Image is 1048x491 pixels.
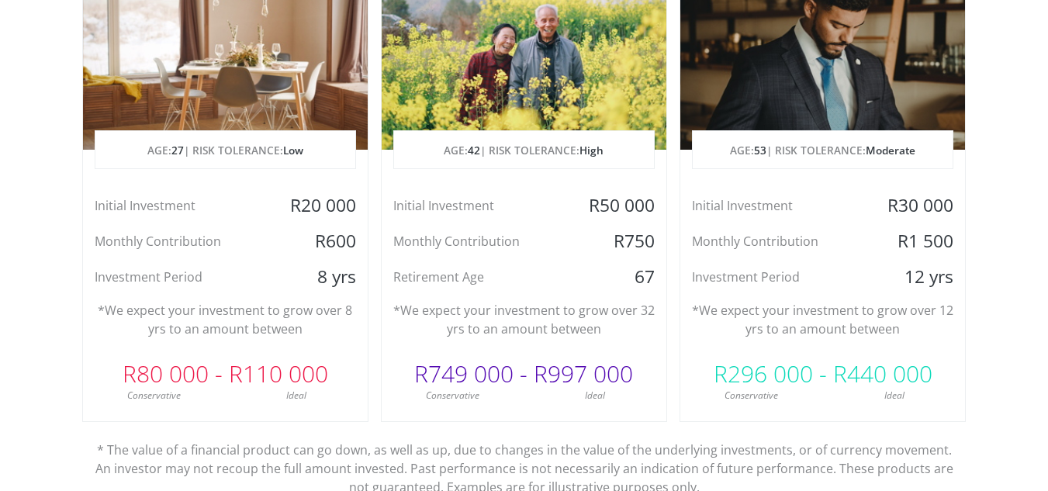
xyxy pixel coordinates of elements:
[579,143,604,157] span: High
[680,230,870,253] div: Monthly Contribution
[680,194,870,217] div: Initial Investment
[283,143,303,157] span: Low
[83,194,273,217] div: Initial Investment
[95,131,355,170] p: AGE: | RISK TOLERANCE:
[870,230,965,253] div: R1 500
[83,230,273,253] div: Monthly Contribution
[382,389,524,403] div: Conservative
[870,265,965,289] div: 12 yrs
[524,389,666,403] div: Ideal
[468,143,480,157] span: 42
[272,230,367,253] div: R600
[680,265,870,289] div: Investment Period
[382,230,572,253] div: Monthly Contribution
[225,389,368,403] div: Ideal
[870,194,965,217] div: R30 000
[171,143,184,157] span: 27
[272,265,367,289] div: 8 yrs
[754,143,766,157] span: 53
[382,194,572,217] div: Initial Investment
[572,230,666,253] div: R750
[83,389,226,403] div: Conservative
[866,143,915,157] span: Moderate
[572,265,666,289] div: 67
[680,351,965,397] div: R296 000 - R440 000
[693,131,953,170] p: AGE: | RISK TOLERANCE:
[692,301,953,338] p: *We expect your investment to grow over 12 yrs to an amount between
[382,265,572,289] div: Retirement Age
[272,194,367,217] div: R20 000
[394,131,654,170] p: AGE: | RISK TOLERANCE:
[382,351,666,397] div: R749 000 - R997 000
[823,389,966,403] div: Ideal
[83,265,273,289] div: Investment Period
[680,389,823,403] div: Conservative
[95,301,356,338] p: *We expect your investment to grow over 8 yrs to an amount between
[83,351,368,397] div: R80 000 - R110 000
[393,301,655,338] p: *We expect your investment to grow over 32 yrs to an amount between
[572,194,666,217] div: R50 000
